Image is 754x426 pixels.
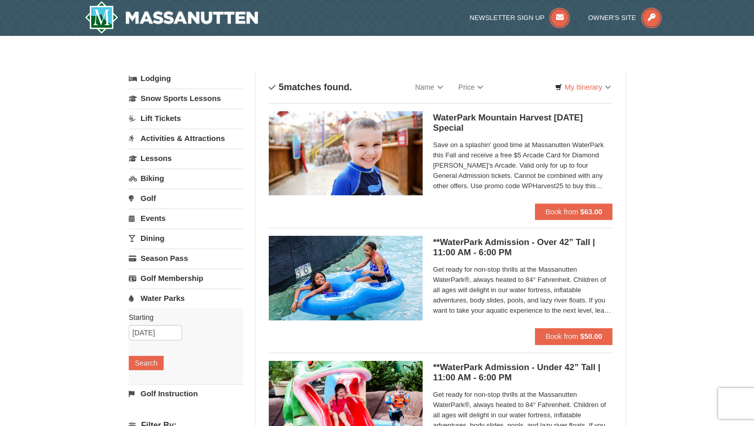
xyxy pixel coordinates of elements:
[129,129,243,148] a: Activities & Attractions
[269,111,423,195] img: 6619917-1412-d332ca3f.jpg
[470,14,570,22] a: Newsletter Sign Up
[580,208,602,216] strong: $63.00
[129,384,243,403] a: Golf Instruction
[433,140,612,191] span: Save on a splashin' good time at Massanutten WaterPark this Fall and receive a free $5 Arcade Car...
[129,149,243,168] a: Lessons
[470,14,545,22] span: Newsletter Sign Up
[129,109,243,128] a: Lift Tickets
[269,236,423,320] img: 6619917-726-5d57f225.jpg
[129,356,164,370] button: Search
[129,209,243,228] a: Events
[451,77,491,97] a: Price
[535,328,612,344] button: Book from $50.00
[129,249,243,268] a: Season Pass
[129,189,243,208] a: Golf
[433,362,612,383] h5: **WaterPark Admission - Under 42” Tall | 11:00 AM - 6:00 PM
[85,1,258,34] img: Massanutten Resort Logo
[129,89,243,108] a: Snow Sports Lessons
[85,1,258,34] a: Massanutten Resort
[129,312,235,322] label: Starting
[580,332,602,340] strong: $50.00
[129,169,243,188] a: Biking
[129,69,243,88] a: Lodging
[433,113,612,133] h5: WaterPark Mountain Harvest [DATE] Special
[129,289,243,308] a: Water Parks
[433,237,612,258] h5: **WaterPark Admission - Over 42” Tall | 11:00 AM - 6:00 PM
[129,229,243,248] a: Dining
[433,265,612,316] span: Get ready for non-stop thrills at the Massanutten WaterPark®, always heated to 84° Fahrenheit. Ch...
[545,208,578,216] span: Book from
[588,14,637,22] span: Owner's Site
[407,77,450,97] a: Name
[545,332,578,340] span: Book from
[588,14,662,22] a: Owner's Site
[535,204,612,220] button: Book from $63.00
[548,79,618,95] a: My Itinerary
[129,269,243,288] a: Golf Membership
